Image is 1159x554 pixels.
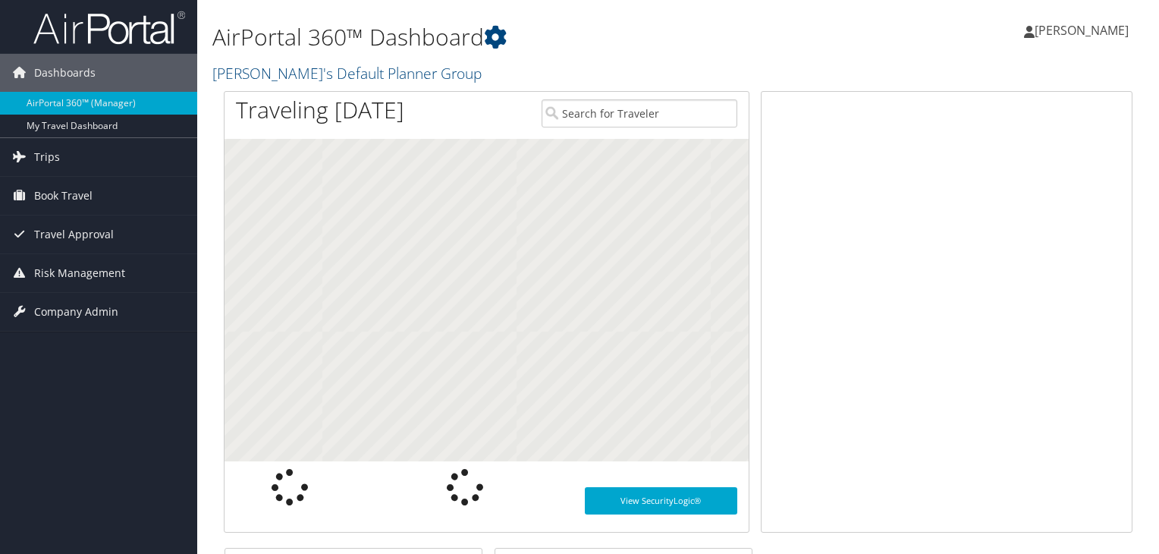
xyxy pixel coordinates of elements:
[212,63,485,83] a: [PERSON_NAME]'s Default Planner Group
[34,216,114,253] span: Travel Approval
[236,94,404,126] h1: Traveling [DATE]
[34,54,96,92] span: Dashboards
[34,293,118,331] span: Company Admin
[1024,8,1144,53] a: [PERSON_NAME]
[212,21,834,53] h1: AirPortal 360™ Dashboard
[34,138,60,176] span: Trips
[34,254,125,292] span: Risk Management
[33,10,185,46] img: airportal-logo.png
[34,177,93,215] span: Book Travel
[585,487,737,515] a: View SecurityLogic®
[542,99,737,127] input: Search for Traveler
[1035,22,1129,39] span: [PERSON_NAME]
